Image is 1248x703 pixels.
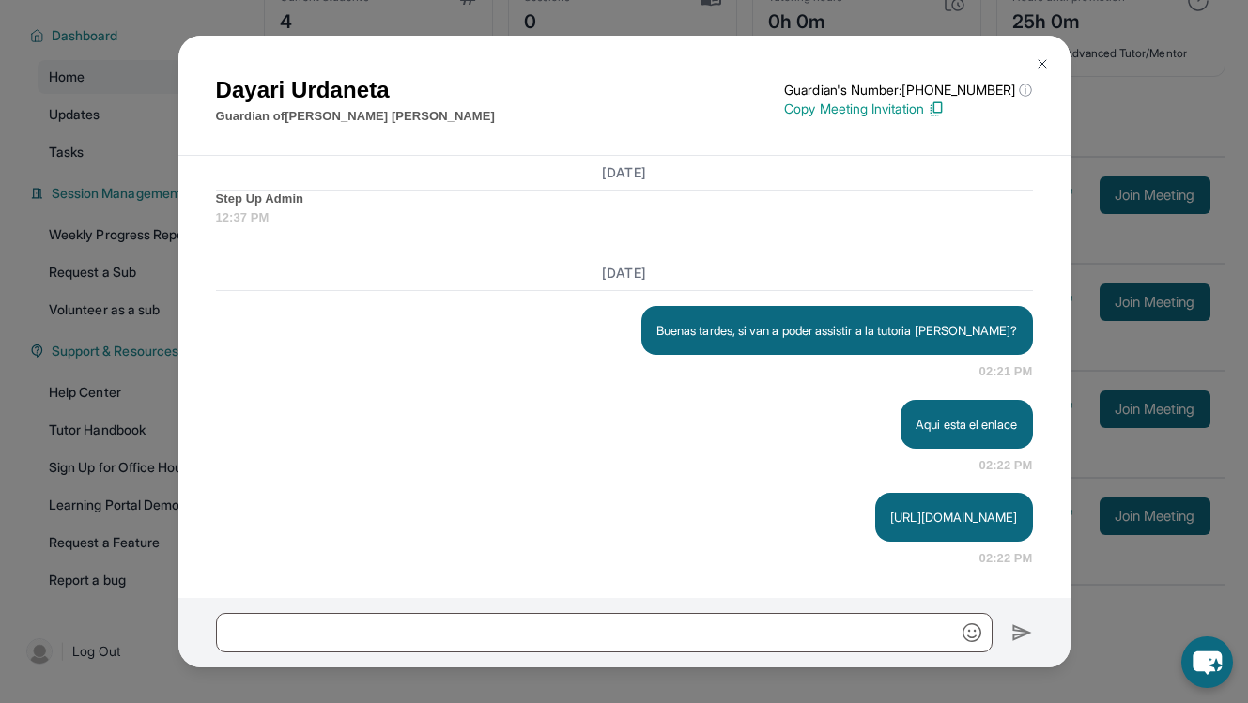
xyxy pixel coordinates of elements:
h3: [DATE] [216,264,1033,283]
p: Guardian of [PERSON_NAME] [PERSON_NAME] [216,107,495,126]
span: 02:22 PM [979,456,1033,475]
img: Emoji [963,623,981,642]
p: Copy Meeting Invitation [784,99,1032,118]
span: Step Up Admin [216,190,1033,208]
p: Buenas tardes, si van a poder assistir a la tutoria [PERSON_NAME]? [656,321,1018,340]
span: 02:22 PM [979,549,1033,568]
img: Send icon [1011,621,1033,644]
h3: [DATE] [216,163,1033,182]
span: ⓘ [1019,81,1032,99]
span: 02:21 PM [979,362,1033,381]
span: 12:37 PM [216,208,1033,227]
img: Close Icon [1035,56,1050,71]
p: Aqui esta el enlace [916,415,1017,434]
h1: Dayari Urdaneta [216,73,495,107]
img: Copy Icon [928,100,945,117]
button: chat-button [1181,636,1233,688]
p: Guardian's Number: [PHONE_NUMBER] [784,81,1032,99]
p: [URL][DOMAIN_NAME] [890,508,1017,527]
